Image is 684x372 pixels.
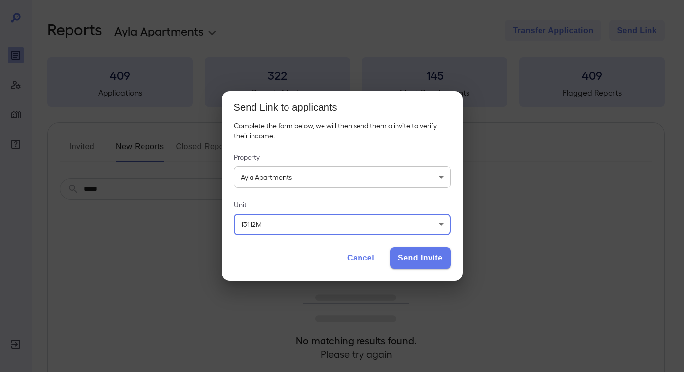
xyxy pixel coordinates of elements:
[234,166,451,188] div: Ayla Apartments
[234,152,451,162] label: Property
[339,247,382,269] button: Cancel
[234,214,451,235] div: 13112M
[390,247,450,269] button: Send Invite
[234,200,451,210] label: Unit
[234,121,451,141] p: Complete the form below, we will then send them a invite to verify their income.
[222,91,463,121] h2: Send Link to applicants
